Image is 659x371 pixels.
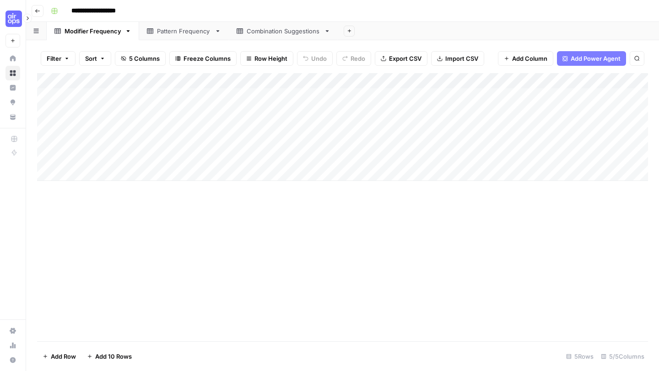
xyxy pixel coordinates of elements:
span: Undo [311,54,327,63]
a: Home [5,51,20,66]
span: 5 Columns [129,54,160,63]
a: Opportunities [5,95,20,110]
span: Filter [47,54,61,63]
span: Redo [351,54,365,63]
a: Combination Suggestions [229,22,338,40]
span: Add Column [512,54,547,63]
button: Export CSV [375,51,427,66]
a: Your Data [5,110,20,124]
span: Export CSV [389,54,421,63]
button: Filter [41,51,76,66]
span: Add 10 Rows [95,352,132,361]
button: Add Row [37,349,81,364]
button: 5 Columns [115,51,166,66]
a: Pattern Frequency [139,22,229,40]
a: Usage [5,338,20,353]
div: 5/5 Columns [597,349,648,364]
span: Freeze Columns [184,54,231,63]
button: Add 10 Rows [81,349,137,364]
span: Add Power Agent [571,54,621,63]
button: Workspace: Cohort 5 [5,7,20,30]
span: Sort [85,54,97,63]
button: Undo [297,51,333,66]
div: Combination Suggestions [247,26,320,36]
a: Modifier Frequency [47,22,139,40]
button: Redo [336,51,371,66]
button: Sort [79,51,111,66]
div: Pattern Frequency [157,26,211,36]
button: Help + Support [5,353,20,367]
span: Import CSV [445,54,478,63]
button: Add Column [498,51,553,66]
button: Row Height [240,51,293,66]
div: Modifier Frequency [65,26,121,36]
img: Cohort 5 Logo [5,11,22,27]
a: Settings [5,323,20,338]
a: Browse [5,66,20,80]
button: Import CSV [431,51,484,66]
button: Freeze Columns [169,51,237,66]
span: Row Height [254,54,287,63]
button: Add Power Agent [557,51,626,66]
div: 5 Rows [562,349,597,364]
a: Insights [5,80,20,95]
span: Add Row [51,352,76,361]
